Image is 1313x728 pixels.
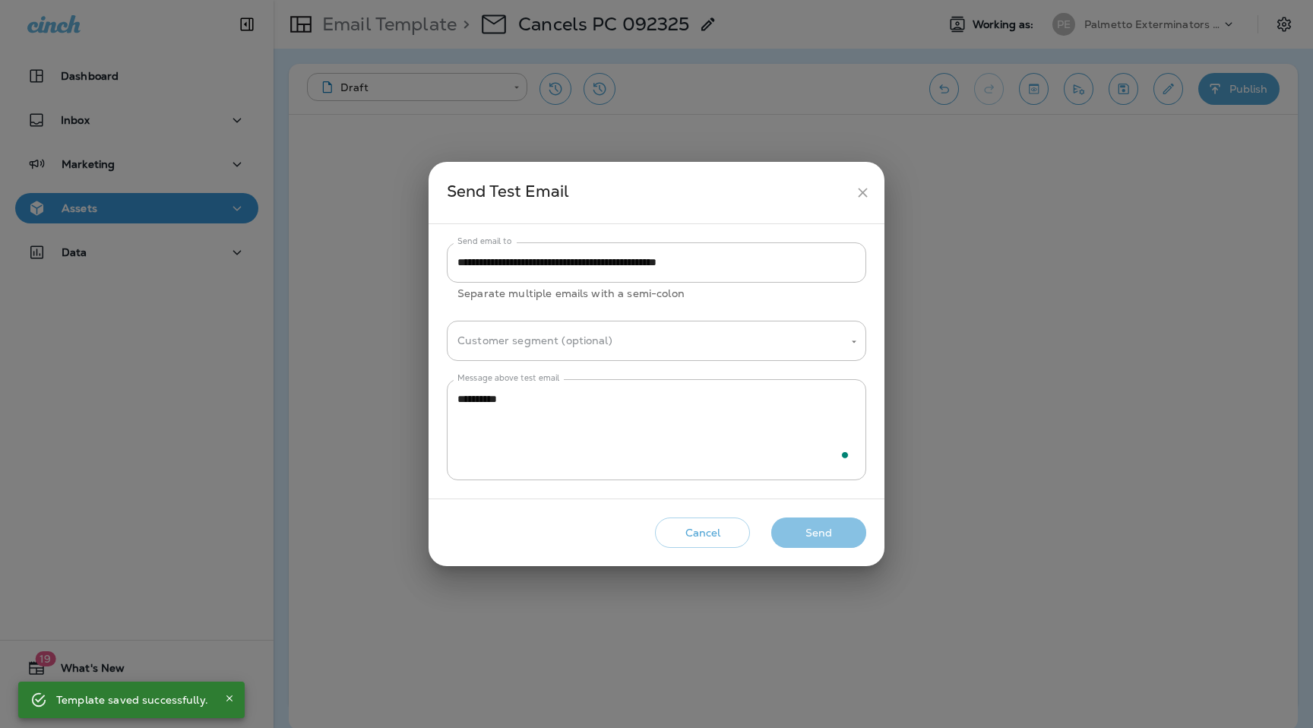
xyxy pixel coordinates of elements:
[771,518,866,549] button: Send
[847,335,861,349] button: Open
[457,285,856,302] p: Separate multiple emails with a semi-colon
[849,179,877,207] button: close
[220,689,239,707] button: Close
[56,686,208,714] div: Template saved successfully.
[655,518,750,549] button: Cancel
[447,179,849,207] div: Send Test Email
[457,236,511,247] label: Send email to
[457,391,856,467] textarea: To enrich screen reader interactions, please activate Accessibility in Grammarly extension settings
[457,372,560,384] label: Message above test email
